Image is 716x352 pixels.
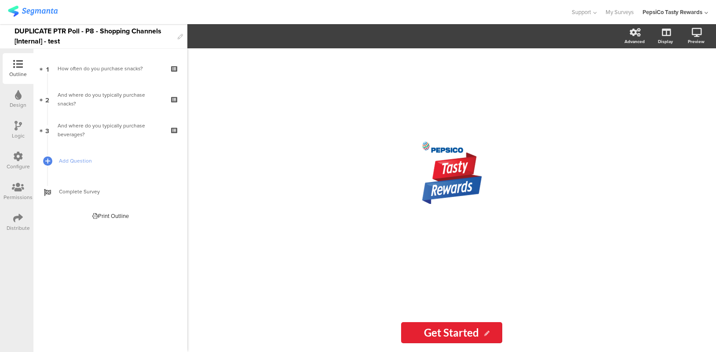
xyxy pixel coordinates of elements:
[36,115,185,145] a: 3 And where do you typically purchase beverages?
[401,322,502,343] input: Start
[45,94,49,104] span: 2
[58,64,163,73] div: How often do you purchase snacks?
[10,101,26,109] div: Design
[58,91,163,108] div: And where do you typically purchase snacks?
[12,132,25,140] div: Logic
[59,156,172,165] span: Add Question
[8,6,58,17] img: segmanta logo
[9,70,27,78] div: Outline
[36,176,185,207] a: Complete Survey
[572,8,591,16] span: Support
[625,38,645,45] div: Advanced
[46,64,49,73] span: 1
[59,187,172,196] span: Complete Survey
[58,121,163,139] div: And where do you typically purchase beverages?
[36,53,185,84] a: 1 How often do you purchase snacks?
[7,224,30,232] div: Distribute
[92,212,129,220] div: Print Outline
[643,8,702,16] div: PepsiCo Tasty Rewards
[15,24,173,48] div: DUPLICATE PTR Poll - P8 - Shopping Channels [Internal] - test
[4,193,33,201] div: Permissions
[36,84,185,115] a: 2 And where do you typically purchase snacks?
[45,125,49,135] span: 3
[658,38,673,45] div: Display
[688,38,705,45] div: Preview
[7,163,30,171] div: Configure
